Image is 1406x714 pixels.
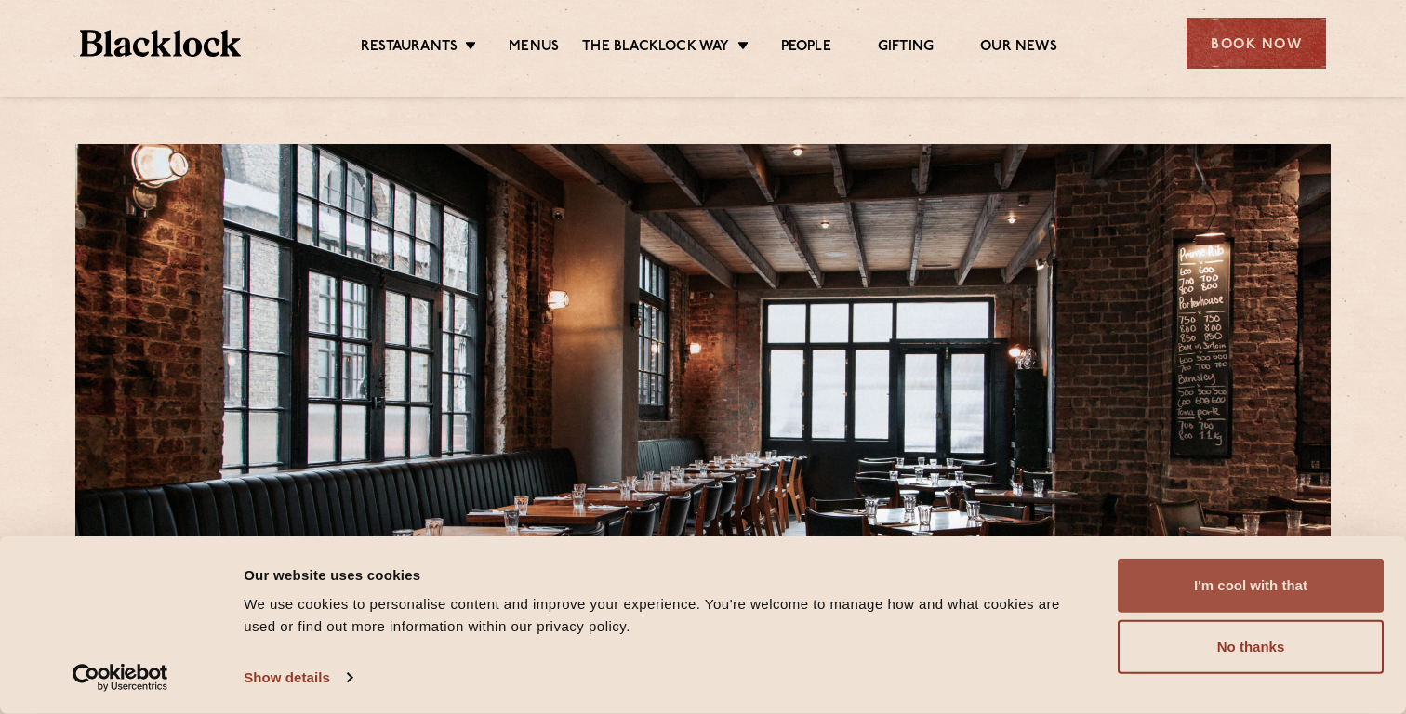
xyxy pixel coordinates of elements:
[244,563,1076,586] div: Our website uses cookies
[39,664,202,692] a: Usercentrics Cookiebot - opens in a new window
[980,38,1057,59] a: Our News
[582,38,729,59] a: The Blacklock Way
[244,664,351,692] a: Show details
[80,30,241,57] img: BL_Textured_Logo-footer-cropped.svg
[781,38,831,59] a: People
[1118,620,1384,674] button: No thanks
[1187,18,1326,69] div: Book Now
[244,593,1076,638] div: We use cookies to personalise content and improve your experience. You're welcome to manage how a...
[1118,559,1384,613] button: I'm cool with that
[878,38,934,59] a: Gifting
[361,38,458,59] a: Restaurants
[509,38,559,59] a: Menus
